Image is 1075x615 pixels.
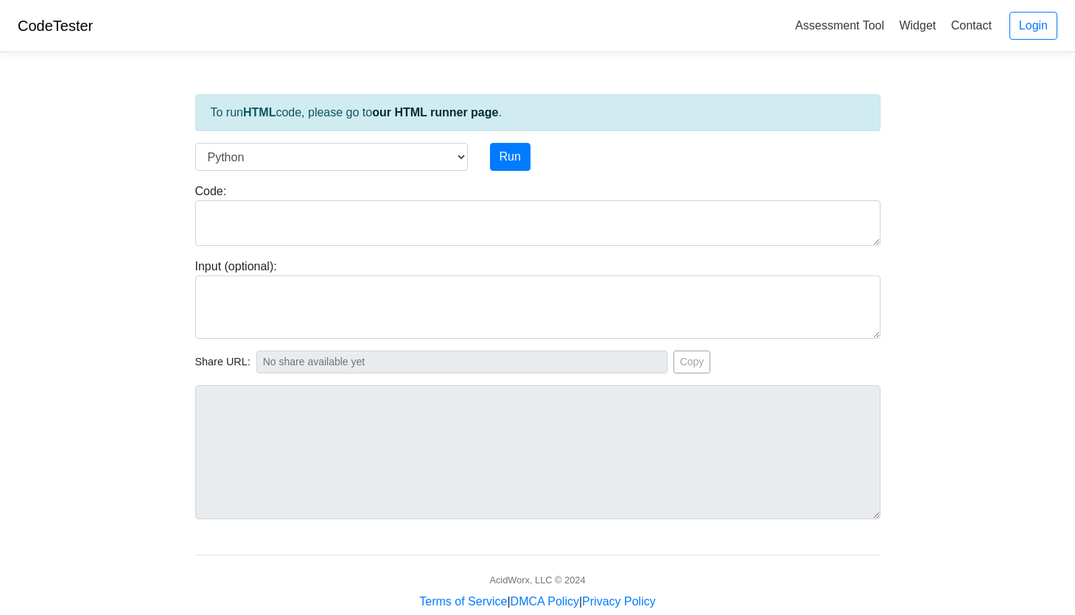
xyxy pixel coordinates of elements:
div: To run code, please go to . [195,94,880,131]
a: Privacy Policy [582,595,656,608]
a: Assessment Tool [789,13,890,38]
a: Contact [945,13,998,38]
div: Code: [184,183,892,246]
a: Terms of Service [419,595,507,608]
a: CodeTester [18,18,93,34]
input: No share available yet [256,351,668,373]
span: Share URL: [195,354,251,370]
a: DMCA Policy [511,595,579,608]
a: Widget [893,13,942,38]
div: | | [419,593,655,611]
button: Run [490,143,531,171]
button: Copy [673,351,711,373]
strong: HTML [243,106,276,119]
a: Login [1009,12,1057,40]
div: Input (optional): [184,258,892,339]
div: AcidWorx, LLC © 2024 [489,573,585,587]
a: our HTML runner page [372,106,498,119]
